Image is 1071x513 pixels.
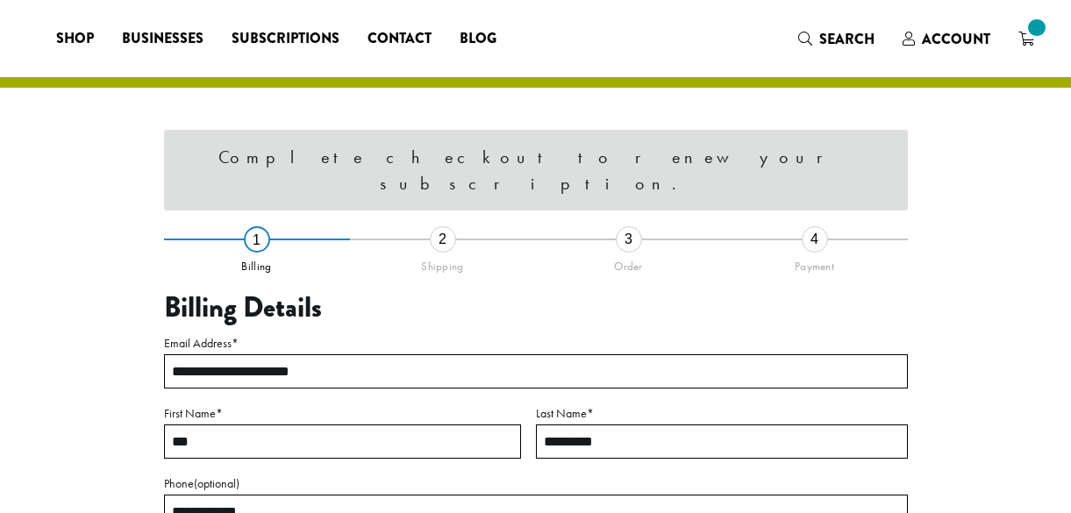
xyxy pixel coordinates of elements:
h3: Billing Details [164,291,908,324]
div: 3 [616,226,642,253]
label: Email Address [164,332,908,354]
div: 1 [244,226,270,253]
div: Order [536,253,722,274]
span: (optional) [194,475,239,491]
span: Blog [460,28,496,50]
div: Billing [164,253,350,274]
div: Shipping [350,253,536,274]
span: Businesses [122,28,203,50]
div: 4 [802,226,828,253]
span: Shop [56,28,94,50]
a: Search [784,25,889,53]
div: Payment [722,253,908,274]
div: Complete checkout to renew your subscription. [164,130,908,210]
label: First Name [164,403,521,424]
span: Subscriptions [232,28,339,50]
span: Search [819,29,875,49]
span: Contact [368,28,432,50]
a: Shop [42,25,108,53]
span: Account [922,29,990,49]
div: 2 [430,226,456,253]
label: Last Name [536,403,908,424]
